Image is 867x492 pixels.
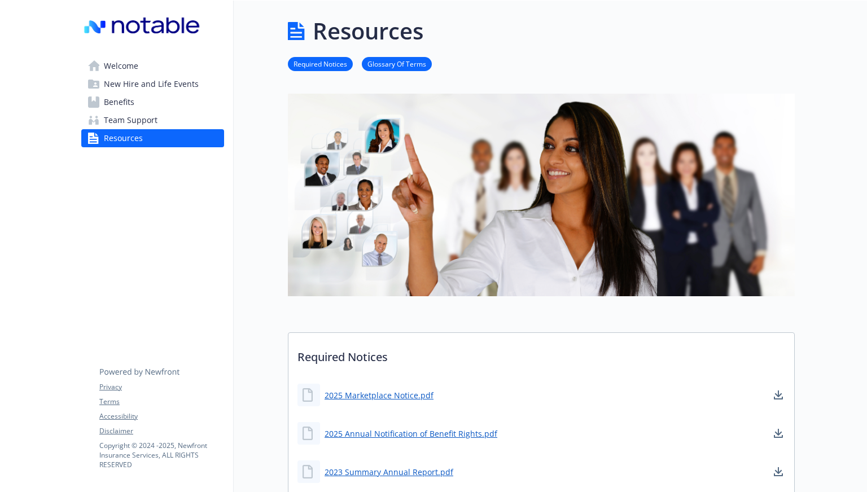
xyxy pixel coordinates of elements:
a: download document [772,427,785,440]
a: 2025 Marketplace Notice.pdf [325,389,433,401]
img: resources page banner [288,94,795,296]
span: Welcome [104,57,138,75]
a: 2023 Summary Annual Report.pdf [325,466,453,478]
a: New Hire and Life Events [81,75,224,93]
a: Required Notices [288,58,353,69]
a: 2025 Annual Notification of Benefit Rights.pdf [325,428,497,440]
p: Copyright © 2024 - 2025 , Newfront Insurance Services, ALL RIGHTS RESERVED [99,441,224,469]
a: Welcome [81,57,224,75]
a: Privacy [99,382,224,392]
span: Benefits [104,93,134,111]
h1: Resources [313,14,423,48]
a: Team Support [81,111,224,129]
p: Required Notices [288,333,794,375]
span: Team Support [104,111,157,129]
a: Resources [81,129,224,147]
a: Glossary Of Terms [362,58,432,69]
a: Disclaimer [99,426,224,436]
a: download document [772,465,785,478]
a: Terms [99,397,224,407]
span: Resources [104,129,143,147]
a: Accessibility [99,411,224,421]
span: New Hire and Life Events [104,75,199,93]
a: Benefits [81,93,224,111]
a: download document [772,388,785,402]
